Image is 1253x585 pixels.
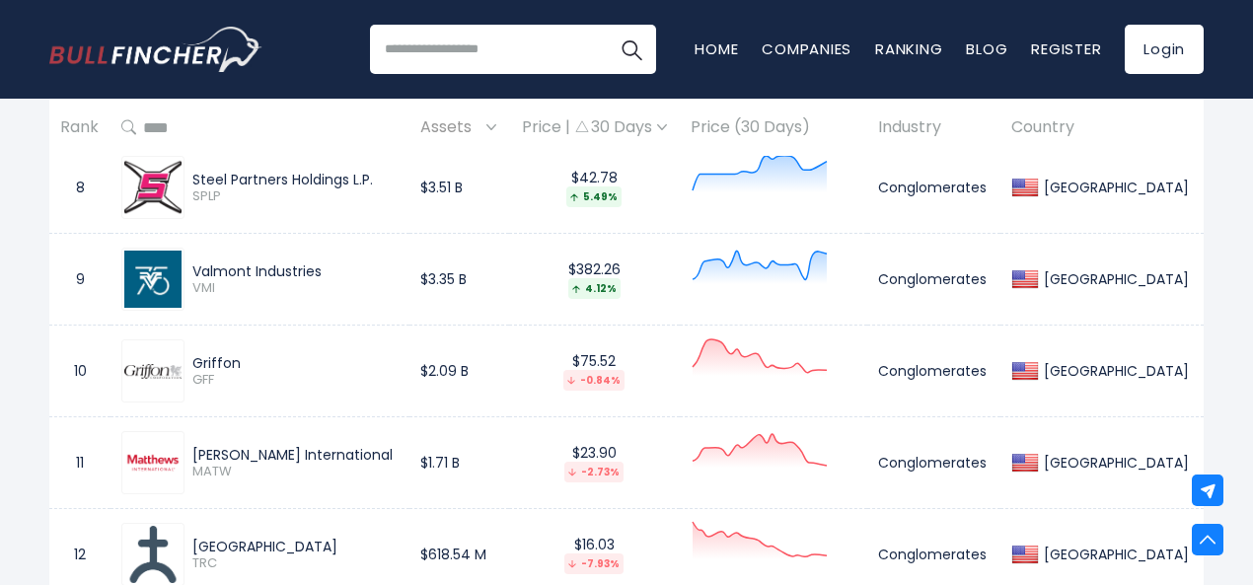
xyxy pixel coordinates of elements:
[420,112,481,143] span: Assets
[192,188,399,205] span: SPLP
[1039,179,1189,196] div: [GEOGRAPHIC_DATA]
[762,38,851,59] a: Companies
[192,538,399,555] div: [GEOGRAPHIC_DATA]
[1031,38,1101,59] a: Register
[124,251,182,308] img: VMI.png
[867,326,1000,417] td: Conglomerates
[192,280,399,297] span: VMI
[409,417,509,509] td: $1.71 B
[49,234,111,326] td: 9
[607,25,656,74] button: Search
[192,354,399,372] div: Griffon
[563,370,625,391] div: -0.84%
[1125,25,1204,74] a: Login
[49,27,261,72] a: Go to homepage
[192,555,399,572] span: TRC
[520,444,668,482] div: $23.90
[192,372,399,389] span: GFF
[409,142,509,234] td: $3.51 B
[680,99,868,157] th: Price (30 Days)
[520,117,668,138] div: Price | 30 Days
[564,553,624,574] div: -7.93%
[566,186,622,207] div: 5.49%
[867,142,1000,234] td: Conglomerates
[192,171,399,188] div: Steel Partners Holdings L.P.
[124,159,182,216] img: SPLP.png
[49,142,111,234] td: 8
[1000,99,1204,157] th: Country
[875,38,942,59] a: Ranking
[49,326,111,417] td: 10
[1039,454,1189,472] div: [GEOGRAPHIC_DATA]
[49,99,111,157] th: Rank
[520,169,668,207] div: $42.78
[124,434,182,491] img: MATW.png
[520,536,668,574] div: $16.03
[192,446,399,464] div: [PERSON_NAME] International
[124,364,182,379] img: GFF.png
[49,417,111,509] td: 11
[867,234,1000,326] td: Conglomerates
[568,278,621,299] div: 4.12%
[192,464,399,480] span: MATW
[564,462,624,482] div: -2.73%
[1039,270,1189,288] div: [GEOGRAPHIC_DATA]
[409,326,509,417] td: $2.09 B
[695,38,738,59] a: Home
[867,99,1000,157] th: Industry
[1039,546,1189,563] div: [GEOGRAPHIC_DATA]
[966,38,1007,59] a: Blog
[409,234,509,326] td: $3.35 B
[192,262,399,280] div: Valmont Industries
[1039,362,1189,380] div: [GEOGRAPHIC_DATA]
[49,27,262,72] img: Bullfincher logo
[124,526,182,583] img: TRC.png
[520,260,668,299] div: $382.26
[520,352,668,391] div: $75.52
[867,417,1000,509] td: Conglomerates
